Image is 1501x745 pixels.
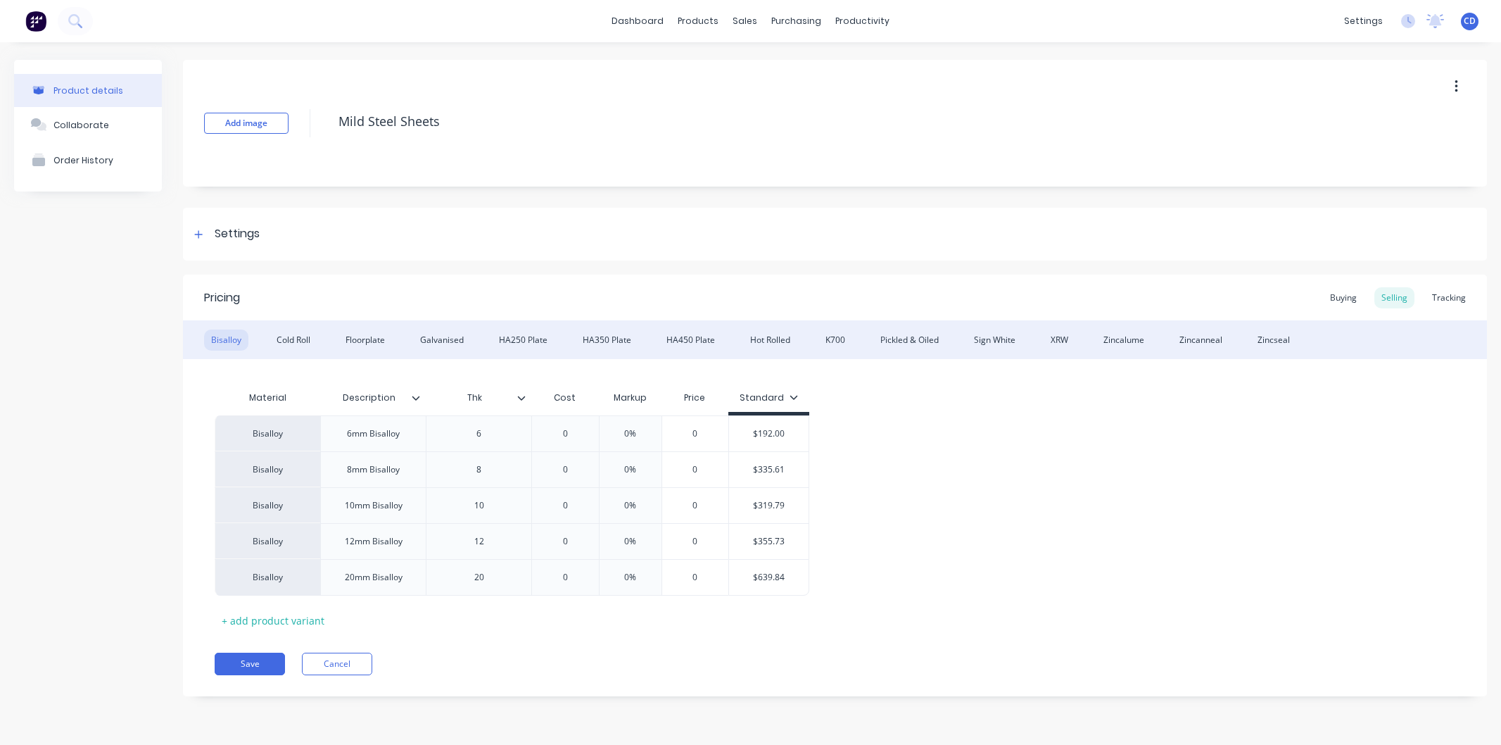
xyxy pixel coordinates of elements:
[530,452,600,487] div: 0
[660,524,730,559] div: 0
[53,155,113,165] div: Order History
[1464,15,1476,27] span: CD
[14,74,162,107] button: Product details
[320,380,417,415] div: Description
[215,610,331,632] div: + add product variant
[660,452,730,487] div: 0
[1337,11,1390,32] div: settings
[729,416,809,451] div: $192.00
[215,415,809,451] div: Bisalloy6mm Bisalloy600%0$192.00
[334,532,414,551] div: 12mm Bisalloy
[444,532,514,551] div: 12
[576,330,638,351] div: HA350 Plate
[671,11,726,32] div: products
[530,560,600,595] div: 0
[215,523,320,559] div: Bisalloy
[595,416,666,451] div: 0%
[204,330,248,351] div: Bisalloy
[413,330,471,351] div: Galvanised
[215,523,809,559] div: Bisalloy12mm Bisalloy1200%0$355.73
[320,384,426,412] div: Description
[729,560,809,595] div: $639.84
[726,11,764,32] div: sales
[599,384,661,412] div: Markup
[215,451,809,487] div: Bisalloy8mm Bisalloy800%0$335.61
[444,568,514,587] div: 20
[1323,287,1364,308] div: Buying
[660,560,730,595] div: 0
[14,107,162,142] button: Collaborate
[215,415,320,451] div: Bisalloy
[595,524,666,559] div: 0%
[1044,330,1075,351] div: XRW
[334,496,414,515] div: 10mm Bisalloy
[729,488,809,523] div: $319.79
[204,289,240,306] div: Pricing
[531,384,599,412] div: Cost
[336,461,411,479] div: 8mm Bisalloy
[530,524,600,559] div: 0
[204,113,289,134] button: Add image
[661,384,729,412] div: Price
[873,330,946,351] div: Pickled & Oiled
[215,653,285,675] button: Save
[659,330,722,351] div: HA450 Plate
[828,11,897,32] div: productivity
[530,416,600,451] div: 0
[743,330,797,351] div: Hot Rolled
[764,11,828,32] div: purchasing
[1096,330,1151,351] div: Zincalume
[444,461,514,479] div: 8
[334,568,414,587] div: 20mm Bisalloy
[426,380,523,415] div: Thk
[215,487,809,523] div: Bisalloy10mm Bisalloy1000%0$319.79
[215,225,260,243] div: Settings
[729,524,809,559] div: $355.73
[14,142,162,177] button: Order History
[595,452,666,487] div: 0%
[426,384,531,412] div: Thk
[729,452,809,487] div: $335.61
[338,330,392,351] div: Floorplate
[660,488,730,523] div: 0
[444,496,514,515] div: 10
[53,120,109,130] div: Collaborate
[818,330,852,351] div: K700
[215,384,320,412] div: Material
[215,559,809,596] div: Bisalloy20mm Bisalloy2000%0$639.84
[215,487,320,523] div: Bisalloy
[604,11,671,32] a: dashboard
[595,488,666,523] div: 0%
[1250,330,1297,351] div: Zincseal
[270,330,317,351] div: Cold Roll
[25,11,46,32] img: Factory
[302,653,372,675] button: Cancel
[967,330,1022,351] div: Sign White
[444,425,514,443] div: 6
[660,416,730,451] div: 0
[215,559,320,596] div: Bisalloy
[530,488,600,523] div: 0
[492,330,555,351] div: HA250 Plate
[595,560,666,595] div: 0%
[331,105,1341,138] textarea: Mild Steel Sheets
[740,392,798,404] div: Standard
[1172,330,1229,351] div: Zincanneal
[1425,287,1473,308] div: Tracking
[53,85,123,96] div: Product details
[215,451,320,487] div: Bisalloy
[1374,287,1414,308] div: Selling
[336,425,411,443] div: 6mm Bisalloy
